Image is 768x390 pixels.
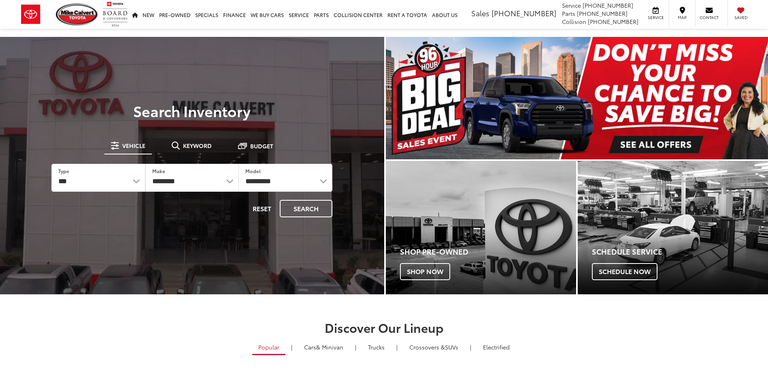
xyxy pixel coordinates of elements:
a: Shop Pre-Owned Shop Now [386,161,576,294]
a: Schedule Service Schedule Now [578,161,768,294]
span: [PHONE_NUMBER] [491,8,556,18]
span: Shop Now [400,263,450,280]
li: | [394,343,400,351]
span: Collision [562,17,586,26]
h4: Shop Pre-Owned [400,248,576,256]
span: Service [647,15,665,20]
span: [PHONE_NUMBER] [577,9,628,17]
a: Cars [298,340,349,354]
div: Toyota [386,161,576,294]
h2: Discover Our Lineup [99,321,670,334]
span: Vehicle [122,143,145,148]
li: | [353,343,358,351]
a: Popular [252,340,285,355]
a: Trucks [362,340,391,354]
span: Budget [250,143,273,149]
a: SUVs [403,340,464,354]
label: Model [245,167,261,174]
span: [PHONE_NUMBER] [588,17,638,26]
span: Sales [471,8,489,18]
span: Service [562,1,581,9]
span: Contact [700,15,719,20]
li: | [289,343,294,351]
span: Schedule Now [592,263,657,280]
span: [PHONE_NUMBER] [583,1,633,9]
li: | [468,343,473,351]
h4: Schedule Service [592,248,768,256]
span: Parts [562,9,575,17]
button: Reset [246,200,278,217]
a: Electrified [477,340,516,354]
label: Type [58,167,69,174]
span: & Minivan [316,343,343,351]
label: Make [152,167,165,174]
span: Map [673,15,691,20]
h3: Search Inventory [34,103,350,119]
span: Crossovers & [409,343,445,351]
div: Toyota [578,161,768,294]
span: Keyword [183,143,212,148]
img: Mike Calvert Toyota [56,3,99,26]
button: Search [280,200,332,217]
span: Saved [732,15,750,20]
